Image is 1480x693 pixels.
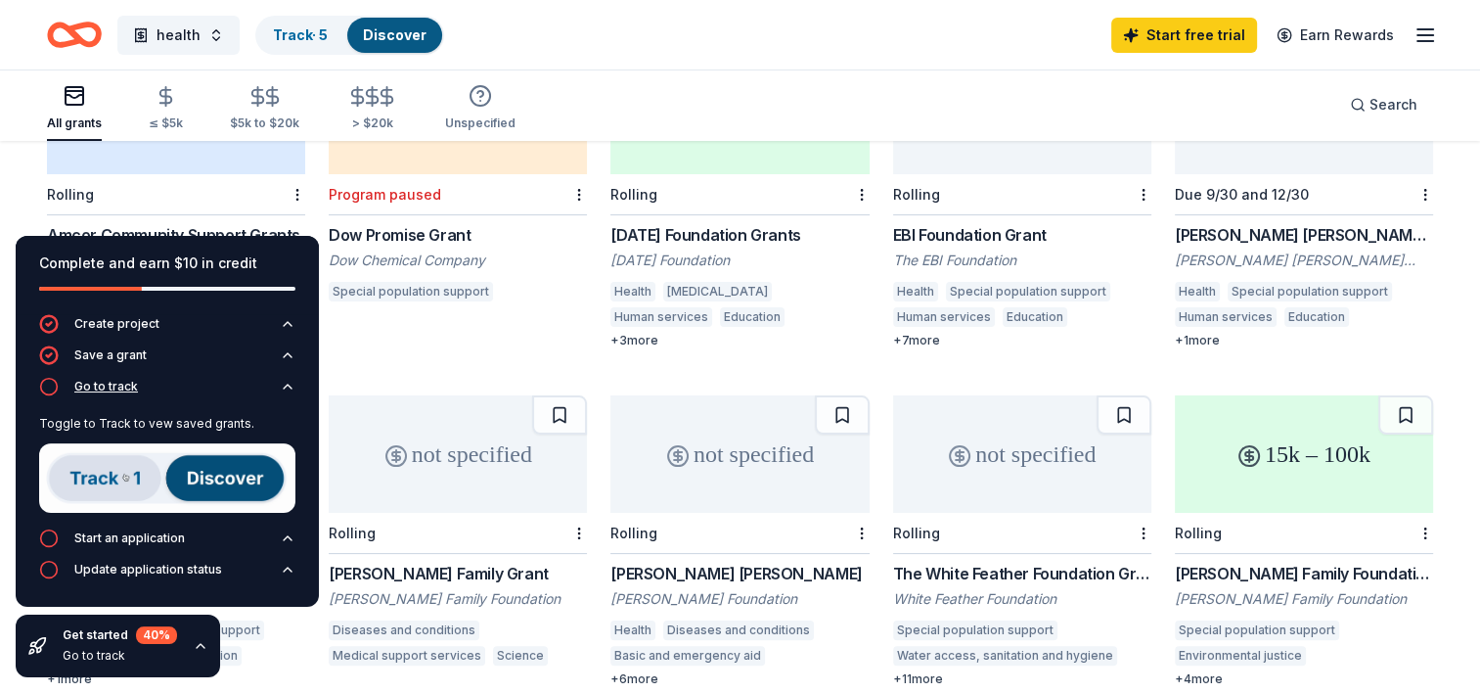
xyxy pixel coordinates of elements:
[445,76,516,141] button: Unspecified
[39,416,295,432] div: Toggle to Track to vew saved grants.
[47,76,102,141] button: All grants
[329,223,587,247] div: Dow Promise Grant
[329,251,587,270] div: Dow Chemical Company
[610,307,712,327] div: Human services
[39,560,295,591] button: Update application status
[610,57,869,348] a: 500 – 25kRolling[DATE] Foundation Grants[DATE] FoundationHealth[MEDICAL_DATA]Human servicesEducat...
[255,16,444,55] button: Track· 5Discover
[136,626,177,644] div: 40 %
[39,346,295,377] button: Save a grant
[230,77,299,141] button: $5k to $20k
[74,531,185,546] div: Start an application
[47,12,102,58] a: Home
[610,395,869,513] div: not specified
[893,395,1151,687] a: not specifiedRollingThe White Feather Foundation GrantWhite Feather FoundationSpecial population ...
[47,57,305,348] a: 1k+RollingAmcor Community Support GrantsAmcor CaresHealthHomeless servicesBasic and emergency aid...
[346,115,398,131] div: > $20k
[363,26,426,43] a: Discover
[1284,307,1349,327] div: Education
[39,377,295,408] button: Go to track
[329,395,587,513] div: not specified
[893,589,1151,609] div: White Feather Foundation
[1369,93,1417,116] span: Search
[893,223,1151,247] div: EBI Foundation Grant
[893,395,1151,513] div: not specified
[610,562,869,585] div: [PERSON_NAME] [PERSON_NAME]
[63,648,177,664] div: Go to track
[1175,333,1433,348] div: + 1 more
[610,186,657,203] div: Rolling
[893,57,1151,348] a: not specifiedRollingEBI Foundation GrantThe EBI FoundationHealthSpecial population supportHuman s...
[610,395,869,687] a: not specifiedRolling[PERSON_NAME] [PERSON_NAME][PERSON_NAME] FoundationHealthDiseases and conditi...
[1175,307,1277,327] div: Human services
[893,307,995,327] div: Human services
[610,525,657,541] div: Rolling
[1111,18,1257,53] a: Start free trial
[329,562,587,585] div: [PERSON_NAME] Family Grant
[946,282,1110,301] div: Special population support
[1175,251,1433,270] div: [PERSON_NAME] [PERSON_NAME] Charitable Foundation
[610,333,869,348] div: + 3 more
[893,186,940,203] div: Rolling
[39,529,295,560] button: Start an application
[1175,562,1433,585] div: [PERSON_NAME] Family Foundation Grants
[610,589,869,609] div: [PERSON_NAME] Foundation
[893,282,938,301] div: Health
[74,347,147,363] div: Save a grant
[329,282,493,301] div: Special population support
[39,443,295,513] img: Track
[720,307,785,327] div: Education
[117,16,240,55] button: health
[893,251,1151,270] div: The EBI Foundation
[663,282,772,301] div: [MEDICAL_DATA]
[346,77,398,141] button: > $20k
[329,589,587,609] div: [PERSON_NAME] Family Foundation
[74,562,222,577] div: Update application status
[1334,85,1433,124] button: Search
[893,525,940,541] div: Rolling
[1265,18,1406,53] a: Earn Rewards
[157,23,201,47] span: health
[74,379,138,394] div: Go to track
[149,115,183,131] div: ≤ $5k
[47,186,94,203] div: Rolling
[893,646,1117,666] div: Water access, sanitation and hygiene
[1175,525,1222,541] div: Rolling
[1175,621,1339,640] div: Special population support
[39,408,295,529] div: Go to track
[39,252,295,275] div: Complete and earn $10 in credit
[1175,186,1309,203] div: Due 9/30 and 12/30
[1003,307,1067,327] div: Education
[893,671,1151,687] div: + 11 more
[1175,671,1433,687] div: + 4 more
[230,115,299,131] div: $5k to $20k
[273,26,328,43] a: Track· 5
[63,626,177,644] div: Get started
[329,621,479,640] div: Diseases and conditions
[893,621,1057,640] div: Special population support
[610,282,655,301] div: Health
[329,186,441,203] div: Program paused
[493,646,548,666] div: Science
[1175,282,1220,301] div: Health
[445,115,516,131] div: Unspecified
[329,57,587,307] a: up to 10kCyberGrantsProgram pausedDow Promise GrantDow Chemical CompanySpecial population support
[1175,395,1433,513] div: 15k – 100k
[39,314,295,346] button: Create project
[1175,395,1433,687] a: 15k – 100kRolling[PERSON_NAME] Family Foundation Grants[PERSON_NAME] Family FoundationSpecial pop...
[47,115,102,131] div: All grants
[663,621,814,640] div: Diseases and conditions
[149,77,183,141] button: ≤ $5k
[1228,282,1392,301] div: Special population support
[1175,57,1433,348] a: not specifiedDue 9/30 and 12/30[PERSON_NAME] [PERSON_NAME] Charitable Foundation Grant[PERSON_NAM...
[893,333,1151,348] div: + 7 more
[329,525,376,541] div: Rolling
[893,562,1151,585] div: The White Feather Foundation Grant
[1175,589,1433,609] div: [PERSON_NAME] Family Foundation
[329,646,485,666] div: Medical support services
[329,395,587,671] a: not specifiedRolling[PERSON_NAME] Family Grant[PERSON_NAME] Family FoundationDiseases and conditi...
[610,223,869,247] div: [DATE] Foundation Grants
[74,316,159,332] div: Create project
[610,646,765,666] div: Basic and emergency aid
[610,671,869,687] div: + 6 more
